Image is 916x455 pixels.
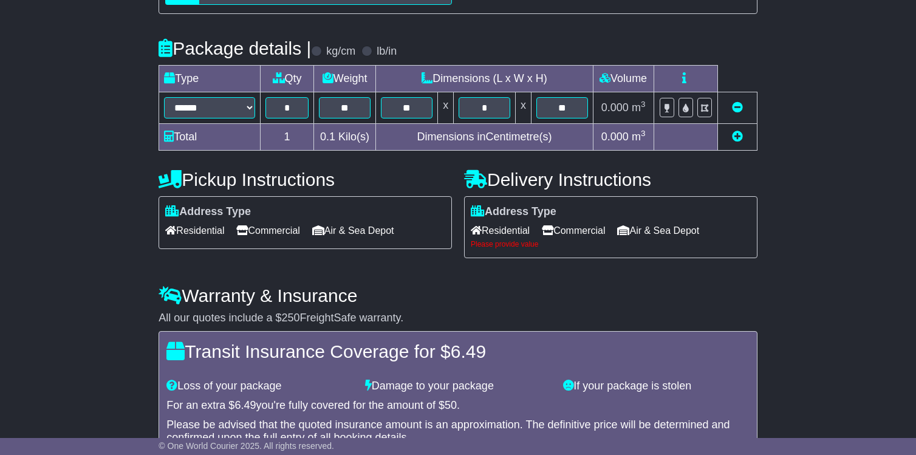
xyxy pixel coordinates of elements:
td: Volume [593,65,654,92]
td: Kilo(s) [313,123,376,150]
td: Weight [313,65,376,92]
span: Residential [471,221,530,240]
label: Address Type [165,205,251,219]
td: Total [159,123,261,150]
td: x [438,92,454,123]
span: © One World Courier 2025. All rights reserved. [159,441,334,451]
a: Add new item [732,131,743,143]
sup: 3 [641,100,646,109]
span: 6.49 [451,341,486,361]
span: Air & Sea Depot [617,221,699,240]
div: Please provide value [471,240,751,248]
span: 0.000 [601,131,629,143]
label: lb/in [377,45,397,58]
a: Remove this item [732,101,743,114]
div: Please be advised that the quoted insurance amount is an approximation. The definitive price will... [166,419,749,445]
td: Qty [261,65,313,92]
h4: Transit Insurance Coverage for $ [166,341,749,361]
span: Air & Sea Depot [312,221,394,240]
span: 6.49 [234,399,256,411]
label: kg/cm [326,45,355,58]
span: Commercial [236,221,299,240]
span: 250 [281,312,299,324]
h4: Package details | [159,38,311,58]
span: m [632,131,646,143]
h4: Warranty & Insurance [159,286,757,306]
td: Dimensions in Centimetre(s) [376,123,593,150]
div: Damage to your package [359,380,557,393]
label: Address Type [471,205,556,219]
td: x [515,92,531,123]
span: 0.000 [601,101,629,114]
span: m [632,101,646,114]
span: Residential [165,221,224,240]
span: Commercial [542,221,605,240]
span: 0.1 [320,131,335,143]
span: 50 [445,399,457,411]
h4: Pickup Instructions [159,169,452,190]
div: If your package is stolen [557,380,755,393]
td: 1 [261,123,313,150]
div: Loss of your package [160,380,358,393]
div: For an extra $ you're fully covered for the amount of $ . [166,399,749,412]
h4: Delivery Instructions [464,169,757,190]
div: All our quotes include a $ FreightSafe warranty. [159,312,757,325]
td: Type [159,65,261,92]
sup: 3 [641,129,646,138]
td: Dimensions (L x W x H) [376,65,593,92]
